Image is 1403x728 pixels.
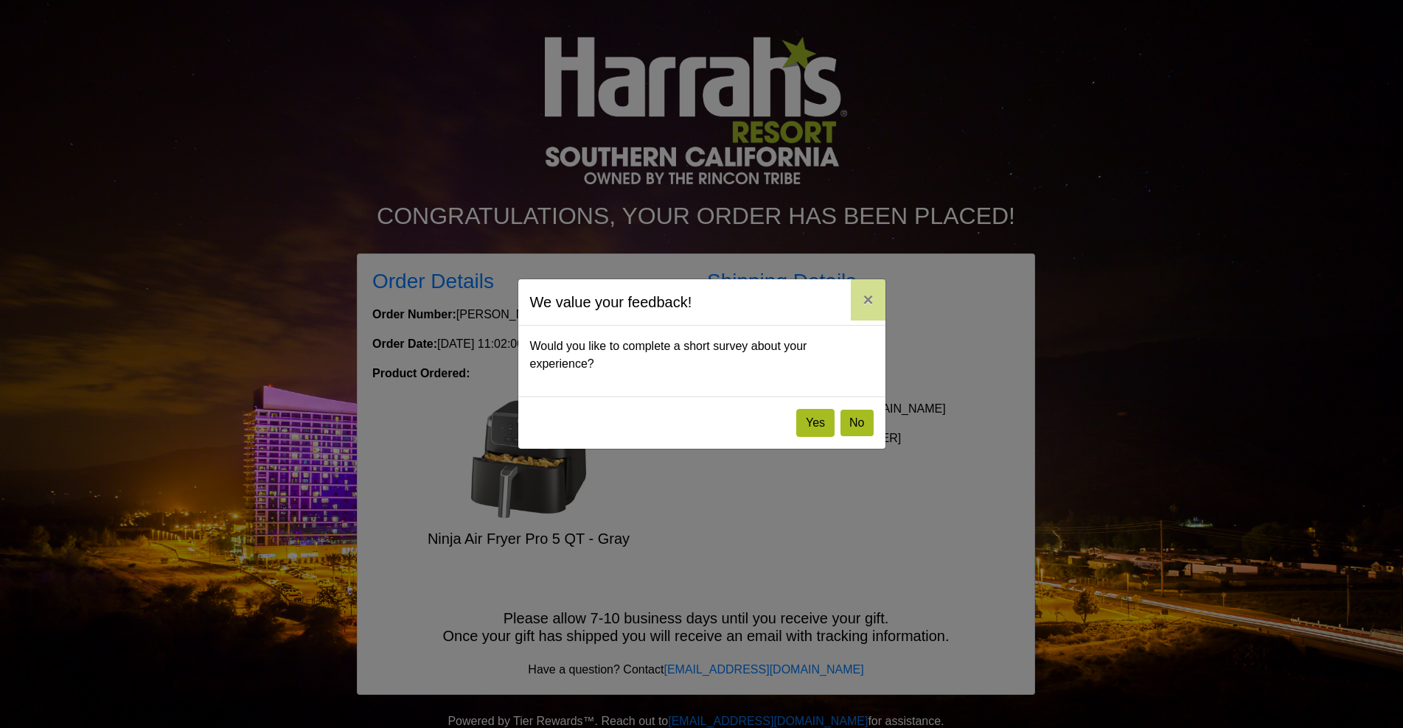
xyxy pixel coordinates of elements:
[530,337,874,373] p: Would you like to complete a short survey about your experience?
[851,279,885,321] button: Close
[840,410,873,436] button: No
[863,290,873,309] span: ×
[796,409,835,437] button: Yes
[530,291,692,313] h5: We value your feedback!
